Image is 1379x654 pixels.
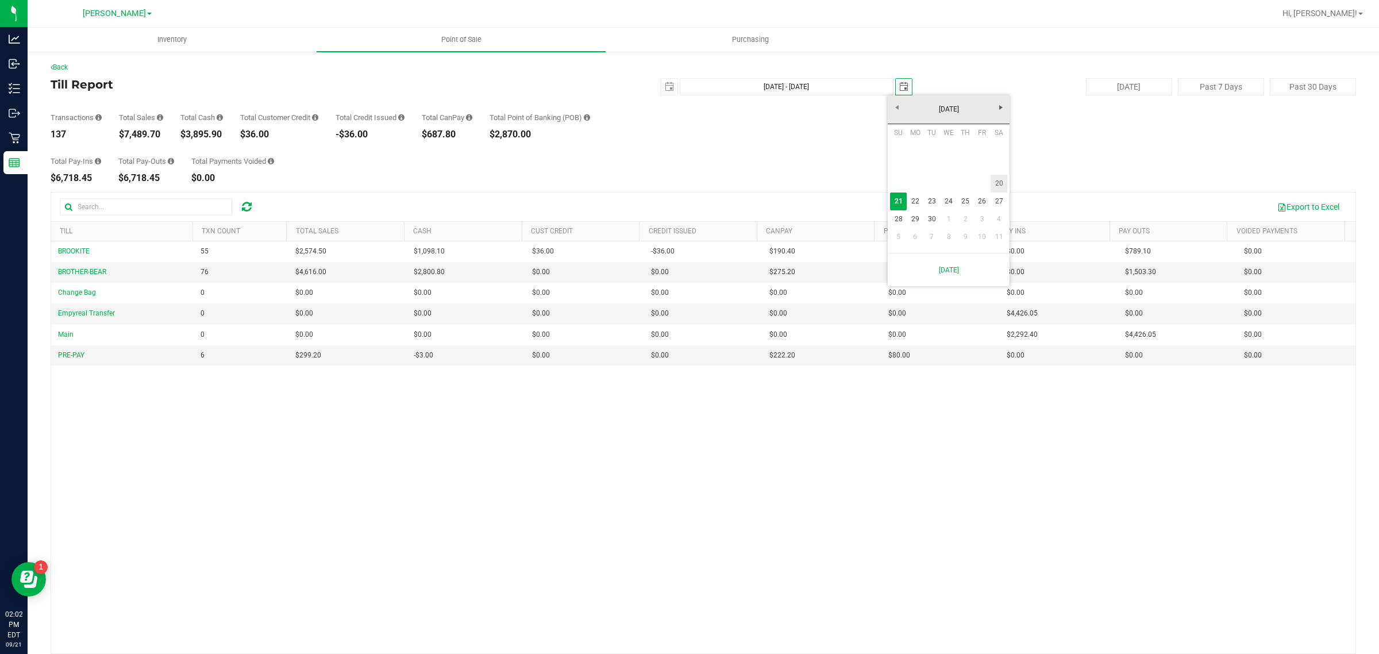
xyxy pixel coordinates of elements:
[888,287,906,298] span: $0.00
[295,267,326,278] span: $4,616.00
[490,130,590,139] div: $2,870.00
[769,329,787,340] span: $0.00
[118,157,174,165] div: Total Pay-Outs
[532,350,550,361] span: $0.00
[907,228,923,246] a: 6
[717,34,784,45] span: Purchasing
[1007,287,1024,298] span: $0.00
[51,63,68,71] a: Back
[414,246,445,257] span: $1,098.10
[890,210,907,228] a: 28
[1001,227,1026,235] a: Pay Ins
[1007,308,1038,319] span: $4,426.05
[532,246,554,257] span: $36.00
[991,210,1007,228] a: 4
[974,124,991,141] th: Friday
[890,193,907,210] td: Current focused date is Sunday, September 21, 2025
[884,227,965,235] a: Point of Banking (POB)
[9,58,20,70] inline-svg: Inbound
[9,107,20,119] inline-svg: Outbound
[923,228,940,246] a: 7
[992,98,1010,116] a: Next
[58,247,90,255] span: BROOKITE
[769,287,787,298] span: $0.00
[1125,246,1151,257] span: $789.10
[157,114,163,121] i: Sum of all successful, non-voided payment transaction amounts (excluding tips and transaction fee...
[51,130,102,139] div: 137
[422,114,472,121] div: Total CanPay
[1086,78,1172,95] button: [DATE]
[1237,227,1297,235] a: Voided Payments
[1244,329,1262,340] span: $0.00
[888,350,910,361] span: $80.00
[888,329,906,340] span: $0.00
[532,287,550,298] span: $0.00
[651,267,669,278] span: $0.00
[894,258,1003,282] a: [DATE]
[336,130,405,139] div: -$36.00
[1270,197,1347,217] button: Export to Excel
[1244,287,1262,298] span: $0.00
[268,157,274,165] i: Sum of all voided payment transaction amounts (excluding tips and transaction fees) within the da...
[201,246,209,257] span: 55
[974,193,991,210] a: 26
[414,308,432,319] span: $0.00
[651,287,669,298] span: $0.00
[58,268,106,276] span: BROTHER-BEAR
[1007,246,1024,257] span: $0.00
[201,329,205,340] span: 0
[1282,9,1357,18] span: Hi, [PERSON_NAME]!
[1125,350,1143,361] span: $0.00
[58,309,115,317] span: Empyreal Transfer
[769,350,795,361] span: $222.20
[295,329,313,340] span: $0.00
[890,193,907,210] a: 21
[907,210,923,228] a: 29
[941,228,957,246] a: 8
[1244,267,1262,278] span: $0.00
[651,246,675,257] span: -$36.00
[9,83,20,94] inline-svg: Inventory
[83,9,146,18] span: [PERSON_NAME]
[398,114,405,121] i: Sum of all successful refund transaction amounts from purchase returns resulting in account credi...
[532,329,550,340] span: $0.00
[201,308,205,319] span: 0
[651,350,669,361] span: $0.00
[941,193,957,210] a: 24
[1007,267,1024,278] span: $0.00
[661,79,677,95] span: select
[295,350,321,361] span: $299.20
[191,157,274,165] div: Total Payments Voided
[295,308,313,319] span: $0.00
[1178,78,1264,95] button: Past 7 Days
[58,351,84,359] span: PRE-PAY
[651,308,669,319] span: $0.00
[312,114,318,121] i: Sum of all successful, non-voided payment transaction amounts using account credit as the payment...
[422,130,472,139] div: $687.80
[1244,350,1262,361] span: $0.00
[317,28,606,52] a: Point of Sale
[1125,287,1143,298] span: $0.00
[991,175,1007,193] a: 20
[201,267,209,278] span: 76
[51,157,101,165] div: Total Pay-Ins
[119,130,163,139] div: $7,489.70
[769,267,795,278] span: $275.20
[201,350,205,361] span: 6
[991,193,1007,210] a: 27
[191,174,274,183] div: $0.00
[1270,78,1356,95] button: Past 30 Days
[957,228,974,246] a: 9
[58,288,96,297] span: Change Bag
[1119,227,1150,235] a: Pay Outs
[58,330,74,338] span: Main
[60,227,72,235] a: Till
[95,114,102,121] i: Count of all successful payment transactions, possibly including voids, refunds, and cash-back fr...
[1125,308,1143,319] span: $0.00
[466,114,472,121] i: Sum of all successful, non-voided payment transaction amounts using CanPay (as well as manual Can...
[240,114,318,121] div: Total Customer Credit
[413,227,432,235] a: Cash
[119,114,163,121] div: Total Sales
[974,228,991,246] a: 10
